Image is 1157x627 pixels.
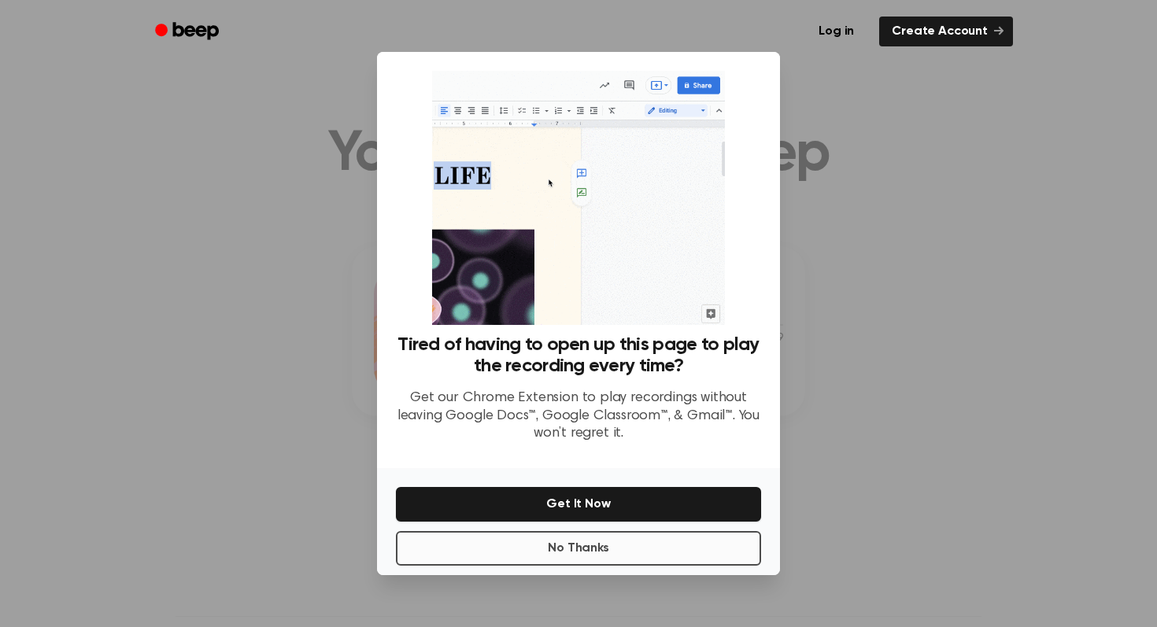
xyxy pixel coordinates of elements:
[396,487,761,522] button: Get It Now
[432,71,724,325] img: Beep extension in action
[396,389,761,443] p: Get our Chrome Extension to play recordings without leaving Google Docs™, Google Classroom™, & Gm...
[879,17,1013,46] a: Create Account
[803,13,870,50] a: Log in
[396,531,761,566] button: No Thanks
[144,17,233,47] a: Beep
[396,334,761,377] h3: Tired of having to open up this page to play the recording every time?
